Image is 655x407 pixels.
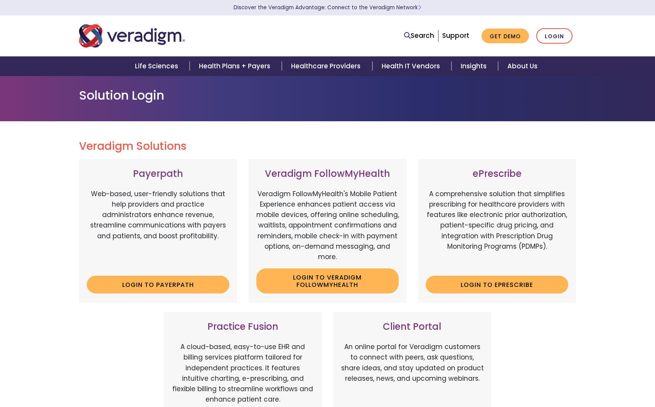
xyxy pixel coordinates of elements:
[79,23,185,49] img: Veradigm logo
[536,28,572,44] a: Login
[482,29,529,44] a: Get Demo
[87,189,229,270] p: Web-based, user-friendly solutions that help providers and practice administrators enhance revenu...
[341,321,484,332] h3: Client Portal
[418,4,421,11] span: Learn More
[87,276,229,293] a: Login to Payerpath
[172,321,314,332] h3: Practice Fusion
[256,268,399,293] a: Login to Veradigm FollowMyHealth
[190,56,282,76] a: Health Plans + Payers
[256,168,399,180] h3: Veradigm FollowMyHealth
[79,88,576,103] h1: Solution Login
[256,189,399,262] p: Veradigm FollowMyHealth's Mobile Patient Experience enhances patient access via mobile devices, o...
[372,56,451,76] a: Health IT Vendors
[126,56,190,76] a: Life Sciences
[341,342,484,405] p: An online portal for Veradigm customers to connect with peers, ask questions, share ideas, and st...
[498,56,547,76] a: About Us
[87,168,229,180] h3: Payerpath
[282,56,372,76] a: Healthcare Providers
[172,342,314,405] p: A cloud-based, easy-to-use EHR and billing services platform tailored for independent practices. ...
[79,140,576,153] h2: Veradigm Solutions
[426,276,568,293] a: Login to ePrescribe
[426,168,568,180] h3: ePrescribe
[442,31,469,40] a: Support
[234,4,421,11] a: Discover the Veradigm Advantage: Connect to the Veradigm NetworkLearn More
[404,31,434,41] a: Search
[426,189,568,270] p: A comprehensive solution that simplifies prescribing for healthcare providers with features like ...
[451,56,498,76] a: Insights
